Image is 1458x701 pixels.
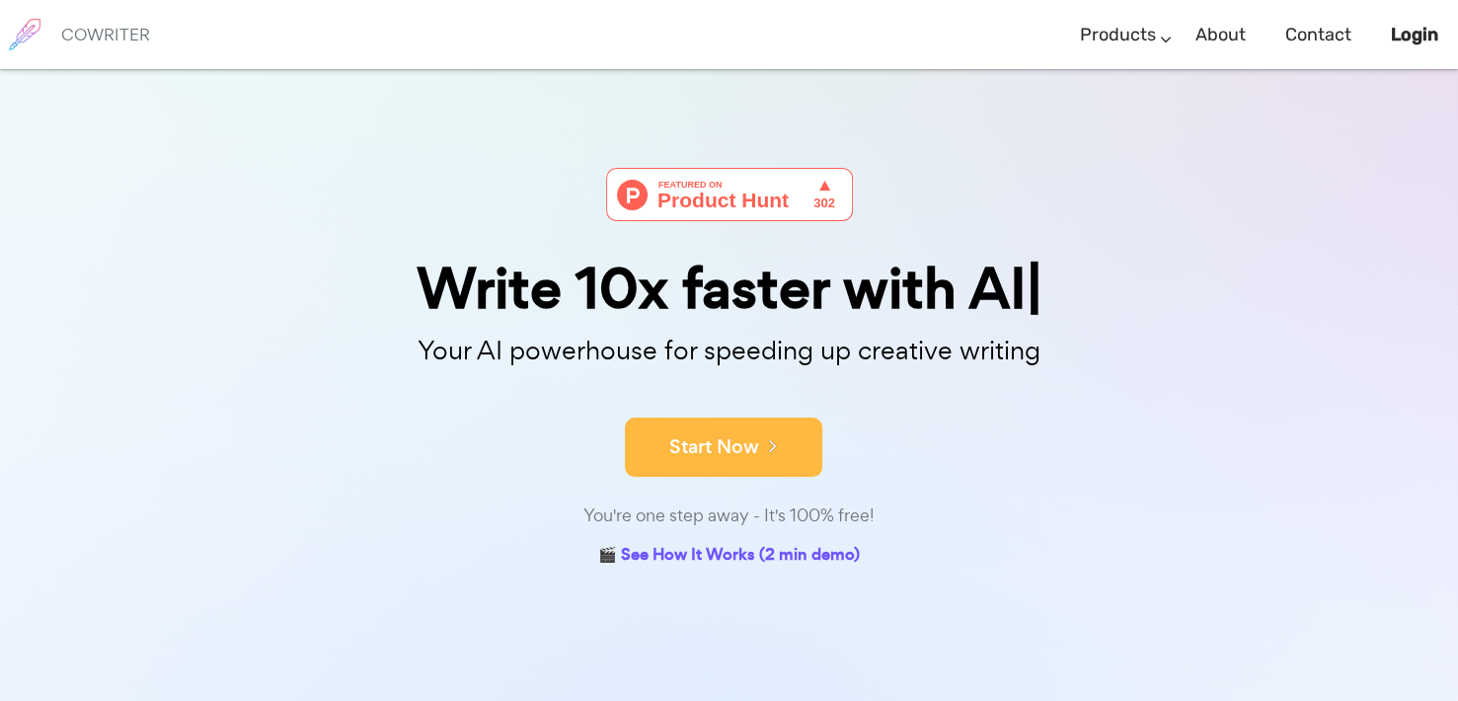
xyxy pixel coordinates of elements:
a: About [1195,6,1246,64]
div: You're one step away - It's 100% free! [236,502,1223,530]
b: Login [1391,24,1438,45]
div: Write 10x faster with AI [236,261,1223,317]
h6: COWRITER [61,26,150,43]
a: Products [1080,6,1156,64]
p: Your AI powerhouse for speeding up creative writing [236,330,1223,372]
a: Contact [1285,6,1351,64]
a: 🎬 See How It Works (2 min demo) [598,541,860,572]
a: Login [1391,6,1438,64]
button: Start Now [625,418,822,477]
img: Cowriter - Your AI buddy for speeding up creative writing | Product Hunt [606,168,853,221]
